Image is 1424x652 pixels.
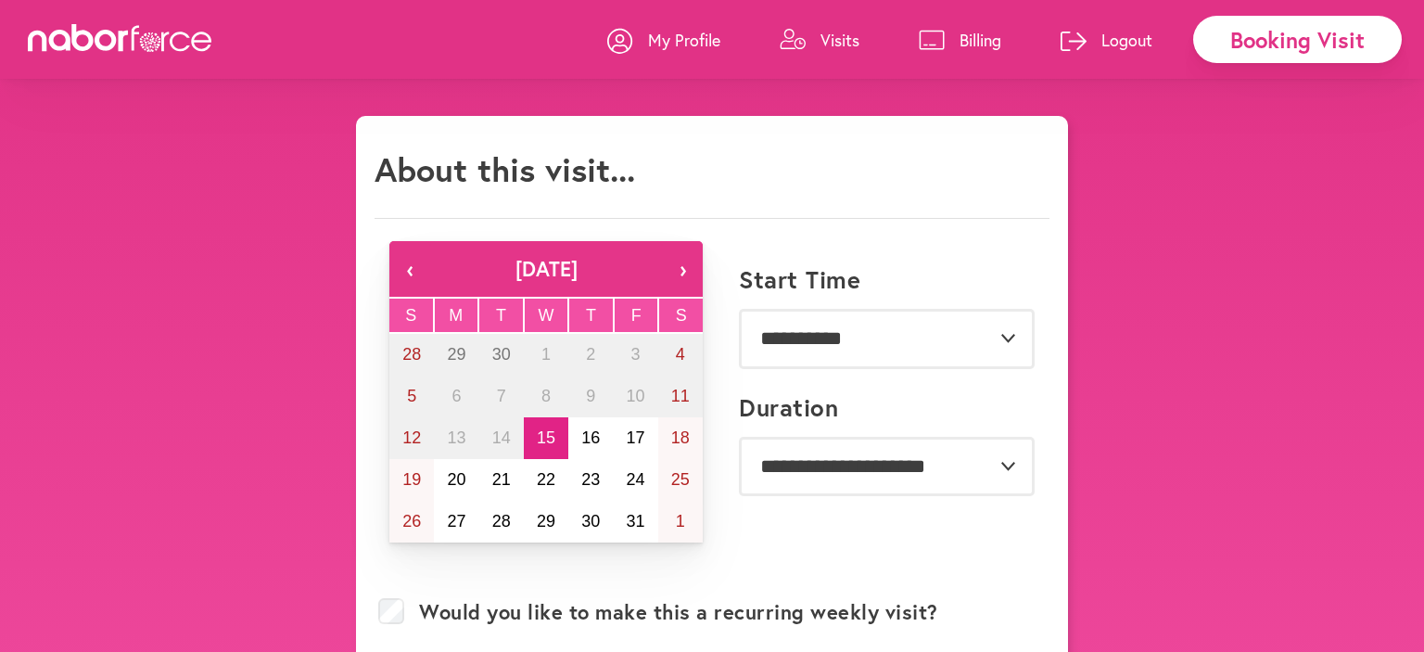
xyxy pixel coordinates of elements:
abbr: October 28, 2025 [492,512,511,531]
label: Would you like to make this a recurring weekly visit? [419,600,938,624]
button: October 8, 2025 [524,376,568,417]
abbr: October 15, 2025 [537,428,555,447]
button: October 4, 2025 [658,334,703,376]
button: October 18, 2025 [658,417,703,459]
abbr: October 17, 2025 [627,428,645,447]
p: Visits [820,29,859,51]
button: October 16, 2025 [568,417,613,459]
div: Booking Visit [1193,16,1402,63]
button: October 26, 2025 [389,501,434,543]
button: ‹ [389,241,430,297]
button: October 20, 2025 [434,459,478,501]
abbr: October 19, 2025 [402,470,421,489]
button: [DATE] [430,241,662,297]
p: My Profile [648,29,720,51]
button: September 30, 2025 [479,334,524,376]
abbr: September 29, 2025 [447,345,465,364]
button: November 1, 2025 [658,501,703,543]
abbr: October 25, 2025 [671,470,690,489]
button: October 7, 2025 [479,376,524,417]
button: October 28, 2025 [479,501,524,543]
abbr: October 13, 2025 [447,428,465,447]
abbr: October 18, 2025 [671,428,690,447]
button: October 22, 2025 [524,459,568,501]
abbr: October 6, 2025 [451,387,461,405]
abbr: October 24, 2025 [627,470,645,489]
abbr: October 4, 2025 [676,345,685,364]
abbr: October 14, 2025 [492,428,511,447]
abbr: October 2, 2025 [586,345,595,364]
abbr: October 30, 2025 [581,512,600,531]
button: October 2, 2025 [568,334,613,376]
label: Start Time [739,265,860,294]
abbr: October 31, 2025 [627,512,645,531]
p: Logout [1101,29,1152,51]
abbr: November 1, 2025 [676,512,685,531]
button: October 19, 2025 [389,459,434,501]
button: October 14, 2025 [479,417,524,459]
button: October 6, 2025 [434,376,478,417]
button: October 23, 2025 [568,459,613,501]
abbr: October 8, 2025 [541,387,551,405]
abbr: October 1, 2025 [541,345,551,364]
abbr: October 27, 2025 [447,512,465,531]
button: October 30, 2025 [568,501,613,543]
button: September 28, 2025 [389,334,434,376]
abbr: Tuesday [496,306,506,325]
button: October 25, 2025 [658,459,703,501]
a: My Profile [607,12,720,68]
button: October 5, 2025 [389,376,434,417]
button: › [662,241,703,297]
a: Billing [919,12,1001,68]
button: October 24, 2025 [613,459,657,501]
button: October 31, 2025 [613,501,657,543]
abbr: September 28, 2025 [402,345,421,364]
abbr: October 7, 2025 [497,387,506,405]
abbr: October 12, 2025 [402,428,421,447]
abbr: October 3, 2025 [631,345,641,364]
abbr: October 9, 2025 [586,387,595,405]
button: September 29, 2025 [434,334,478,376]
abbr: October 29, 2025 [537,512,555,531]
p: Billing [960,29,1001,51]
abbr: October 20, 2025 [447,470,465,489]
abbr: October 23, 2025 [581,470,600,489]
button: October 3, 2025 [613,334,657,376]
button: October 27, 2025 [434,501,478,543]
label: Duration [739,393,838,422]
a: Logout [1061,12,1152,68]
abbr: Thursday [586,306,596,325]
abbr: Friday [631,306,642,325]
h1: About this visit... [375,149,635,189]
abbr: Saturday [676,306,687,325]
button: October 11, 2025 [658,376,703,417]
abbr: Sunday [405,306,416,325]
abbr: October 10, 2025 [627,387,645,405]
abbr: October 11, 2025 [671,387,690,405]
abbr: October 16, 2025 [581,428,600,447]
button: October 1, 2025 [524,334,568,376]
button: October 13, 2025 [434,417,478,459]
abbr: October 5, 2025 [407,387,416,405]
abbr: Monday [449,306,463,325]
button: October 29, 2025 [524,501,568,543]
abbr: October 26, 2025 [402,512,421,531]
button: October 9, 2025 [568,376,613,417]
button: October 10, 2025 [613,376,657,417]
a: Visits [780,12,859,68]
abbr: Wednesday [539,306,554,325]
button: October 21, 2025 [479,459,524,501]
abbr: October 21, 2025 [492,470,511,489]
abbr: October 22, 2025 [537,470,555,489]
button: October 12, 2025 [389,417,434,459]
button: October 17, 2025 [613,417,657,459]
button: October 15, 2025 [524,417,568,459]
abbr: September 30, 2025 [492,345,511,364]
